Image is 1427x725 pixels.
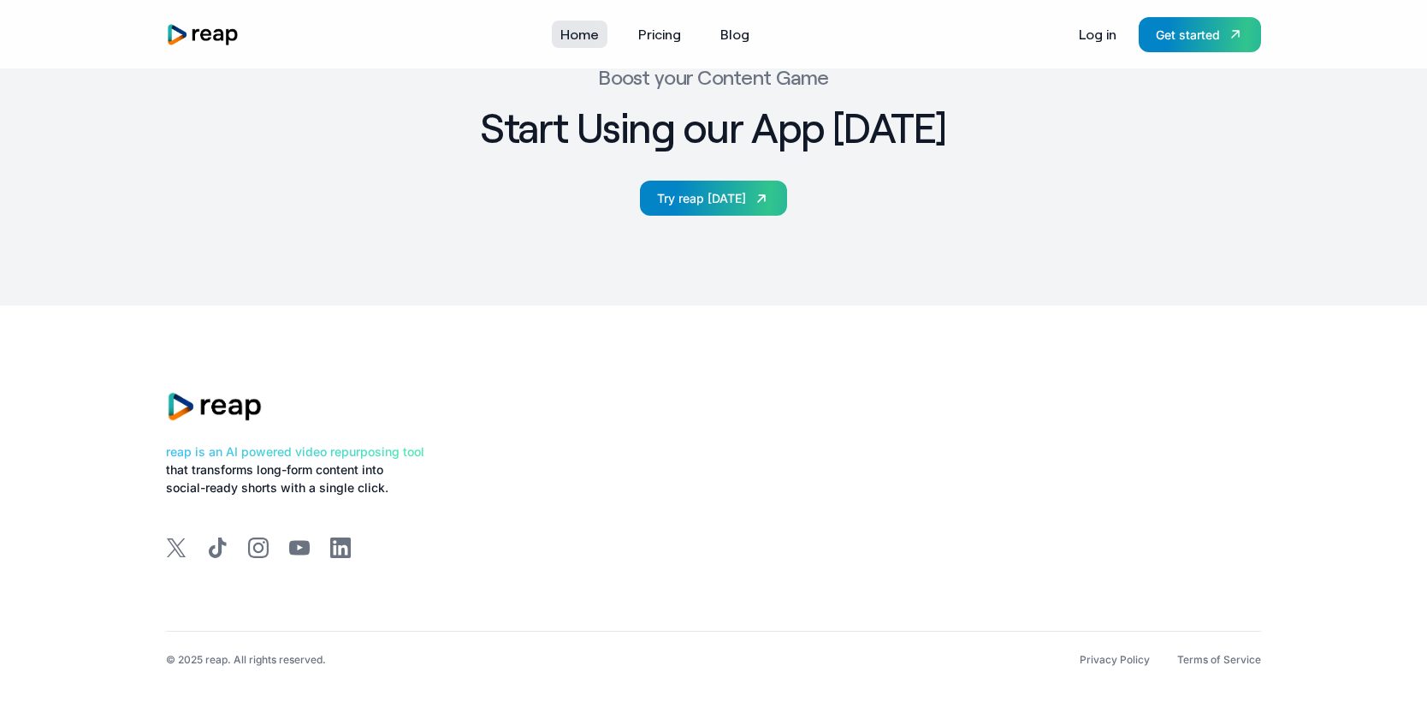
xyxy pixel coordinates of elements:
[1080,653,1150,667] a: Privacy Policy
[166,461,424,496] div: that transforms long-form content into social-ready shorts with a single click.
[166,23,240,46] a: home
[552,21,607,48] a: Home
[385,63,1042,90] p: Boost your Content Game
[712,21,758,48] a: Blog
[166,653,326,667] div: © 2025 reap. All rights reserved.
[166,23,240,46] img: reap logo
[1156,26,1220,44] div: Get started
[385,100,1042,153] h2: Start Using our App [DATE]
[640,181,787,216] a: Try reap [DATE]
[1070,21,1125,48] a: Log in
[630,21,690,48] a: Pricing
[657,189,746,207] div: Try reap [DATE]
[1139,17,1261,52] a: Get started
[1177,653,1261,667] a: Terms of Service
[166,443,424,461] div: reap is an AI powered video repurposing tool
